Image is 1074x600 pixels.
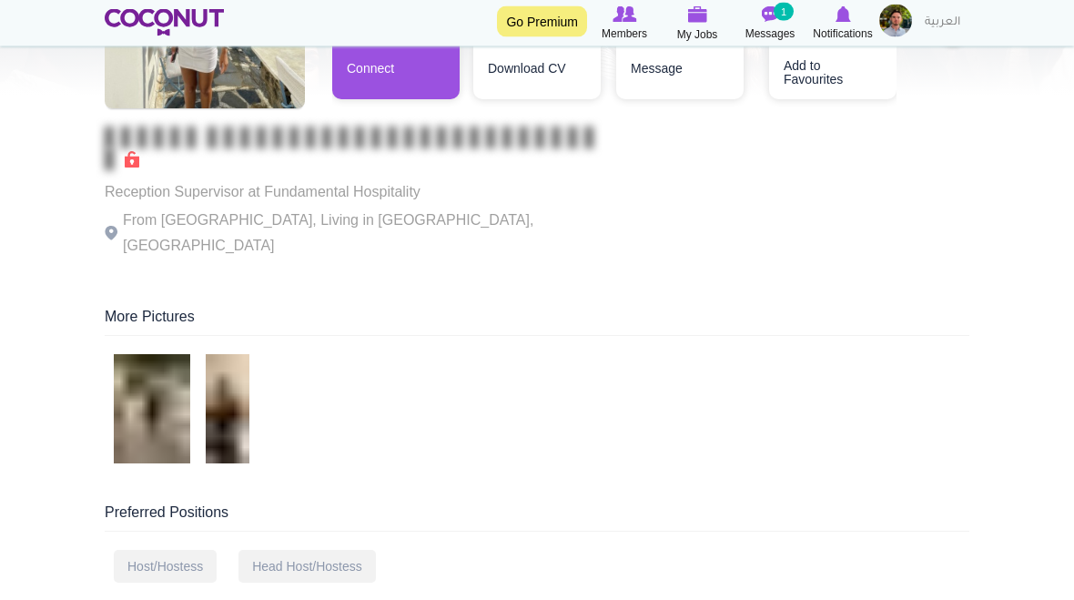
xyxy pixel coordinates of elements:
[105,208,605,259] p: From [GEOGRAPHIC_DATA], Living in [GEOGRAPHIC_DATA], [GEOGRAPHIC_DATA]
[813,25,872,43] span: Notifications
[774,3,794,21] small: 1
[105,9,224,36] img: Home
[661,5,734,44] a: My Jobs My Jobs
[761,6,779,23] img: Messages
[238,551,376,584] div: Head Host/Hostess
[916,5,969,41] a: العربية
[745,25,795,43] span: Messages
[105,503,969,533] div: Preferred Positions
[734,5,806,43] a: Messages Messages 1
[602,25,647,43] span: Members
[497,6,587,37] a: Go Premium
[836,6,851,23] img: Notifications
[588,5,661,43] a: Browse Members Members
[114,551,217,584] div: Host/Hostess
[105,180,605,206] p: Reception Supervisor at Fundamental Hospitality
[687,6,707,23] img: My Jobs
[105,129,601,169] span: Connect to Unlock the Profile
[105,308,969,337] div: More Pictures
[677,25,718,44] span: My Jobs
[613,6,636,23] img: Browse Members
[806,5,879,43] a: Notifications Notifications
